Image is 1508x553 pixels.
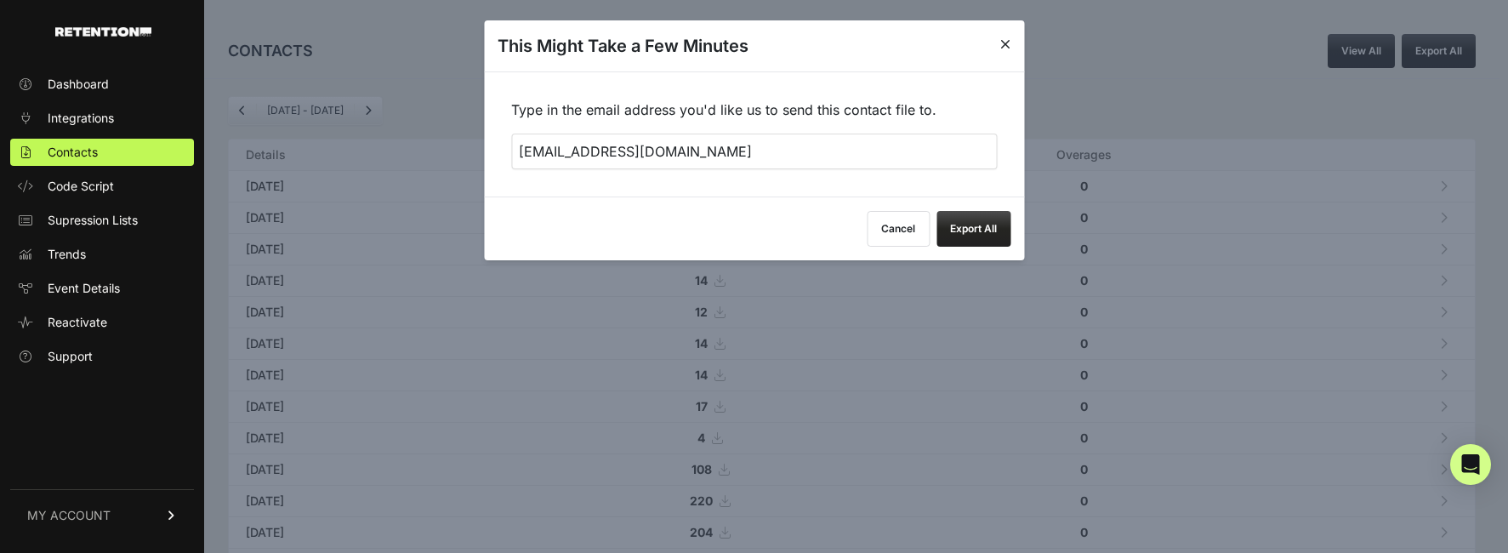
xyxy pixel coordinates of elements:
[10,343,194,370] a: Support
[10,139,194,166] a: Contacts
[10,71,194,98] a: Dashboard
[48,144,98,161] span: Contacts
[1450,444,1491,485] div: Open Intercom Messenger
[48,110,114,127] span: Integrations
[10,207,194,234] a: Supression Lists
[484,71,1024,197] div: Type in the email address you'd like us to send this contact file to.
[48,348,93,365] span: Support
[498,34,748,58] h3: This Might Take a Few Minutes
[48,314,107,331] span: Reactivate
[48,212,138,229] span: Supression Lists
[10,309,194,336] a: Reactivate
[48,178,114,195] span: Code Script
[936,211,1010,247] button: Export All
[867,211,930,247] button: Cancel
[10,173,194,200] a: Code Script
[10,241,194,268] a: Trends
[48,76,109,93] span: Dashboard
[48,280,120,297] span: Event Details
[10,275,194,302] a: Event Details
[27,507,111,524] span: MY ACCOUNT
[48,246,86,263] span: Trends
[55,27,151,37] img: Retention.com
[10,489,194,541] a: MY ACCOUNT
[10,105,194,132] a: Integrations
[511,134,997,169] input: + Add recipient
